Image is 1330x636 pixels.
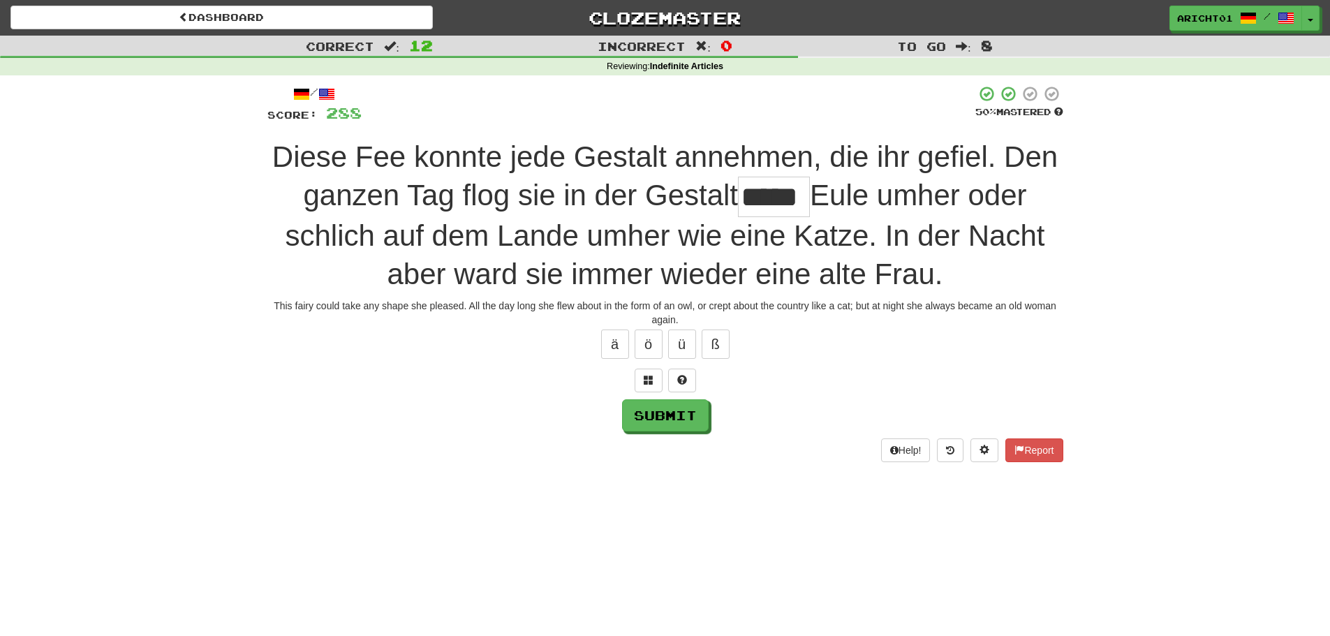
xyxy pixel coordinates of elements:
[384,40,399,52] span: :
[272,140,1058,212] span: Diese Fee konnte jede Gestalt annehmen, die ihr gefiel. Den ganzen Tag flog sie in der Gestalt
[702,330,730,359] button: ß
[454,6,876,30] a: Clozemaster
[721,37,732,54] span: 0
[668,369,696,392] button: Single letter hint - you only get 1 per sentence and score half the points! alt+h
[975,106,996,117] span: 50 %
[326,104,362,121] span: 288
[981,37,993,54] span: 8
[267,85,362,103] div: /
[937,438,963,462] button: Round history (alt+y)
[897,39,946,53] span: To go
[10,6,433,29] a: Dashboard
[695,40,711,52] span: :
[1264,11,1271,21] span: /
[1005,438,1063,462] button: Report
[622,399,709,431] button: Submit
[267,109,318,121] span: Score:
[635,330,663,359] button: ö
[306,39,374,53] span: Correct
[286,179,1045,290] span: Eule umher oder schlich auf dem Lande umher wie eine Katze. In der Nacht aber ward sie immer wied...
[409,37,433,54] span: 12
[635,369,663,392] button: Switch sentence to multiple choice alt+p
[601,330,629,359] button: ä
[650,61,723,71] strong: Indefinite Articles
[1177,12,1233,24] span: aricht01
[598,39,686,53] span: Incorrect
[975,106,1063,119] div: Mastered
[956,40,971,52] span: :
[267,299,1063,327] div: This fairy could take any shape she pleased. All the day long she flew about in the form of an ow...
[1169,6,1302,31] a: aricht01 /
[881,438,931,462] button: Help!
[668,330,696,359] button: ü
